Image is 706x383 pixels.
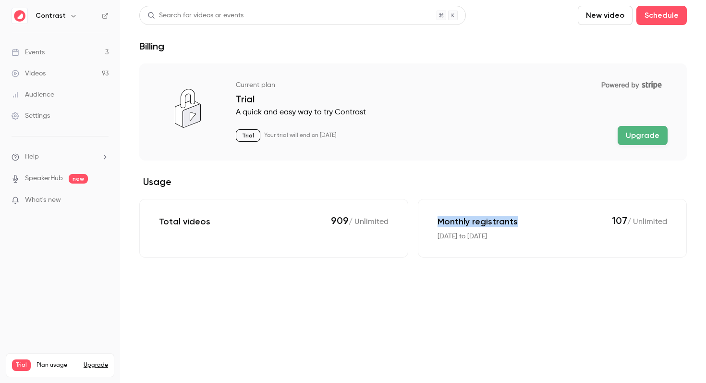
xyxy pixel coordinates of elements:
[612,215,627,226] span: 107
[97,196,109,205] iframe: Noticeable Trigger
[69,174,88,184] span: new
[139,40,164,52] h1: Billing
[236,129,260,142] p: Trial
[236,80,275,90] p: Current plan
[331,215,349,226] span: 909
[159,216,210,227] p: Total videos
[636,6,687,25] button: Schedule
[236,107,668,118] p: A quick and easy way to try Contrast
[12,152,109,162] li: help-dropdown-opener
[25,195,61,205] span: What's new
[12,359,31,371] span: Trial
[12,8,27,24] img: Contrast
[25,173,63,184] a: SpeakerHub
[139,176,687,187] h2: Usage
[12,111,50,121] div: Settings
[139,63,687,258] section: billing
[12,48,45,57] div: Events
[618,126,668,145] button: Upgrade
[147,11,243,21] div: Search for videos or events
[438,216,518,227] p: Monthly registrants
[25,152,39,162] span: Help
[84,361,108,369] button: Upgrade
[36,11,66,21] h6: Contrast
[264,132,336,139] p: Your trial will end on [DATE]
[37,361,78,369] span: Plan usage
[578,6,633,25] button: New video
[12,69,46,78] div: Videos
[331,215,389,228] p: / Unlimited
[12,90,54,99] div: Audience
[438,232,487,242] p: [DATE] to [DATE]
[236,93,668,105] p: Trial
[612,215,667,228] p: / Unlimited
